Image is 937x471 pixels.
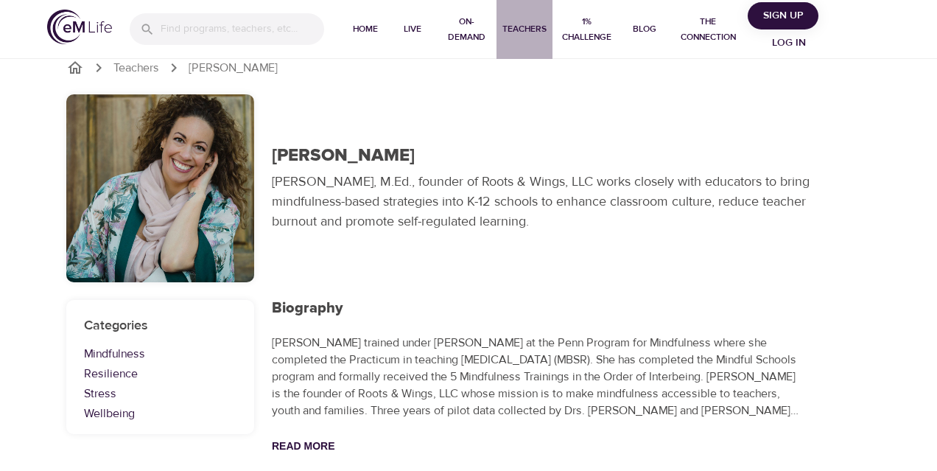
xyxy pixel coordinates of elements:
span: Sign Up [754,7,813,25]
button: Read More [272,440,335,452]
h3: Biography [272,300,802,317]
input: Find programs, teachers, etc... [161,13,324,45]
span: Live [395,21,430,37]
span: Blog [627,21,662,37]
span: Teachers [502,21,547,37]
a: Teachers [113,60,159,77]
a: Resilience [84,366,236,383]
h4: Categories [84,318,236,334]
button: Sign Up [748,2,818,29]
p: [PERSON_NAME] [189,60,278,77]
button: Log in [754,29,824,57]
span: The Connection [674,14,742,45]
a: Wellbeing [84,405,236,422]
nav: breadcrumb [66,59,871,77]
span: 1% Challenge [558,14,615,45]
img: logo [47,10,112,44]
h1: [PERSON_NAME] [272,145,415,167]
p: [PERSON_NAME] trained under [PERSON_NAME] at the Penn Program for Mindfulness where she completed... [272,335,802,419]
div: Categories [66,300,254,434]
span: On-Demand [442,14,491,45]
a: Mindfulness [84,346,236,363]
p: [PERSON_NAME], M.Ed., founder of Roots & Wings, LLC works closely with educators to bring mindful... [272,172,824,231]
span: Home [348,21,383,37]
span: Log in [759,34,818,52]
a: Stress [84,385,236,402]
